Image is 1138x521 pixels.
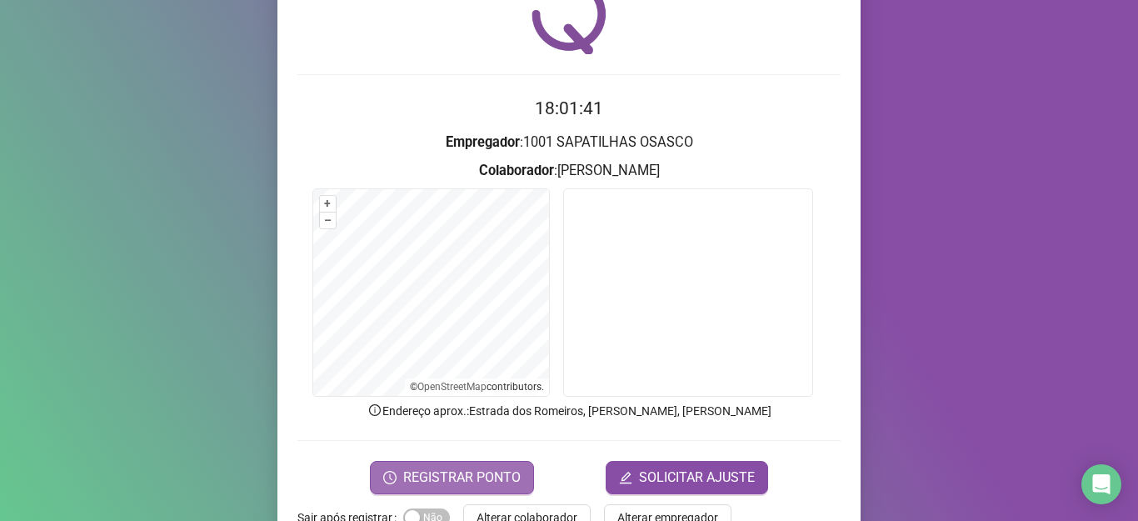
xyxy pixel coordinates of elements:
[320,213,336,228] button: –
[367,403,382,418] span: info-circle
[383,471,397,484] span: clock-circle
[479,163,554,178] strong: Colaborador
[297,402,841,420] p: Endereço aprox. : Estrada dos Romeiros, [PERSON_NAME], [PERSON_NAME]
[297,132,841,153] h3: : 1001 SAPATILHAS OSASCO
[320,196,336,212] button: +
[639,468,755,488] span: SOLICITAR AJUSTE
[1081,464,1121,504] div: Open Intercom Messenger
[446,134,520,150] strong: Empregador
[297,160,841,182] h3: : [PERSON_NAME]
[619,471,632,484] span: edit
[417,381,487,393] a: OpenStreetMap
[370,461,534,494] button: REGISTRAR PONTO
[403,468,521,488] span: REGISTRAR PONTO
[535,98,603,118] time: 18:01:41
[606,461,768,494] button: editSOLICITAR AJUSTE
[410,381,544,393] li: © contributors.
